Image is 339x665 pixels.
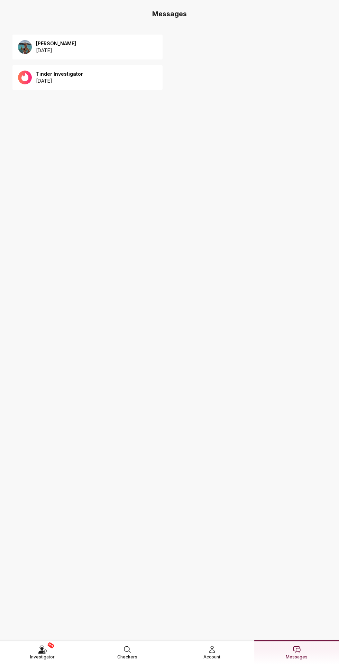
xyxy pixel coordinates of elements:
[47,642,55,649] span: NEW
[117,654,137,661] span: Checkers
[254,640,339,665] a: Messages
[286,654,308,661] span: Messages
[36,77,83,84] p: [DATE]
[169,640,254,665] a: Account
[18,71,32,84] img: 92652885-6ea9-48b0-8163-3da6023238f1
[36,40,76,47] p: [PERSON_NAME]
[36,47,76,54] p: [DATE]
[18,40,32,54] img: 9bfbf80e-688a-403c-a72d-9e4ea39ca253
[203,654,220,661] span: Account
[30,654,55,661] span: Investigator
[36,71,83,77] p: Tinder Investigator
[85,640,169,665] a: Checkers
[6,9,333,19] h3: Messages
